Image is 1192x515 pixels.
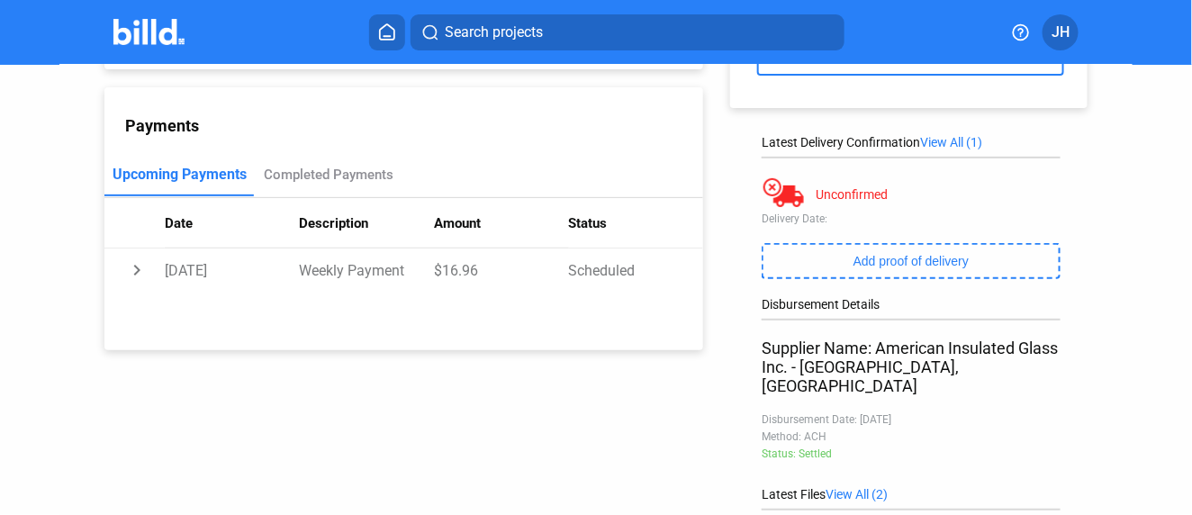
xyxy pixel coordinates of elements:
[762,430,1061,443] div: Method: ACH
[762,212,1061,225] div: Delivery Date:
[265,167,394,183] div: Completed Payments
[165,248,300,292] td: [DATE]
[762,297,1061,312] div: Disbursement Details
[816,187,888,202] div: Unconfirmed
[165,198,300,248] th: Date
[762,135,1061,149] div: Latest Delivery Confirmation
[299,198,434,248] th: Description
[125,116,703,135] div: Payments
[434,248,569,292] td: $16.96
[299,248,434,292] td: Weekly Payment
[762,413,1061,426] div: Disbursement Date: [DATE]
[569,248,704,292] td: Scheduled
[1043,14,1079,50] button: JH
[569,198,704,248] th: Status
[920,135,982,149] span: View All (1)
[1052,22,1070,43] span: JH
[445,22,543,43] span: Search projects
[762,243,1061,279] button: Add proof of delivery
[762,339,1061,395] div: Supplier Name: American Insulated Glass Inc. - [GEOGRAPHIC_DATA], [GEOGRAPHIC_DATA]
[411,14,844,50] button: Search projects
[762,447,1061,460] div: Status: Settled
[434,198,569,248] th: Amount
[826,487,888,501] span: View All (2)
[853,254,969,268] span: Add proof of delivery
[113,19,185,45] img: Billd Company Logo
[762,487,1061,501] div: Latest Files
[113,166,247,183] div: Upcoming Payments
